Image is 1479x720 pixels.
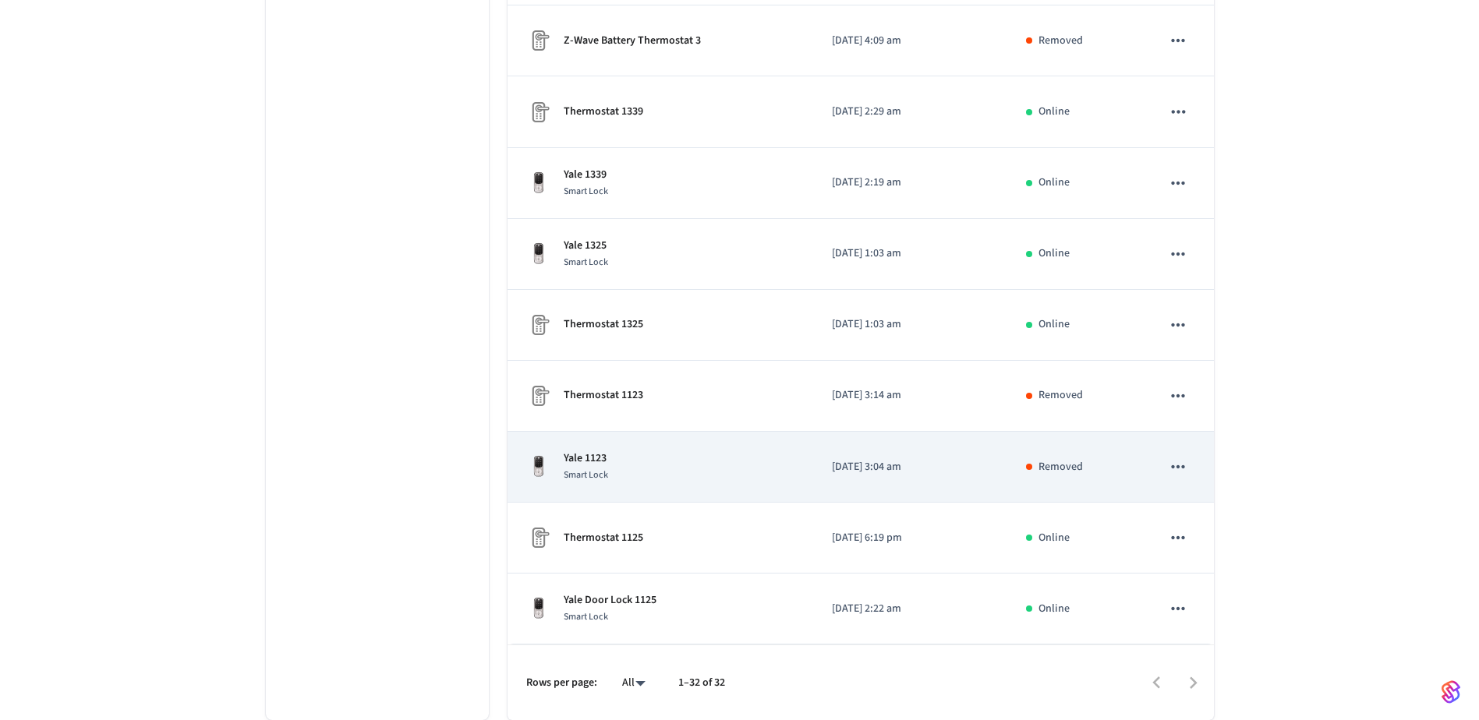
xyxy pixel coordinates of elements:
p: [DATE] 2:29 am [832,104,989,120]
p: [DATE] 6:19 pm [832,530,989,546]
p: [DATE] 2:19 am [832,175,989,191]
p: Z-Wave Battery Thermostat 3 [564,33,701,49]
p: Online [1038,175,1070,191]
img: Placeholder Lock Image [526,525,551,550]
p: Thermostat 1123 [564,387,643,404]
p: [DATE] 1:03 am [832,245,989,262]
p: [DATE] 3:14 am [832,387,989,404]
p: 1–32 of 32 [678,675,725,691]
img: Yale Assure Touchscreen Wifi Smart Lock, Satin Nickel, Front [526,596,551,621]
p: [DATE] 2:22 am [832,601,989,617]
p: [DATE] 1:03 am [832,316,989,333]
p: Online [1038,104,1070,120]
img: Placeholder Lock Image [526,28,551,53]
img: Yale Assure Touchscreen Wifi Smart Lock, Satin Nickel, Front [526,454,551,479]
span: Smart Lock [564,256,608,269]
p: [DATE] 4:09 am [832,33,989,49]
p: Online [1038,601,1070,617]
p: Yale 1339 [564,167,608,183]
p: Removed [1038,33,1083,49]
img: Placeholder Lock Image [526,383,551,408]
img: Placeholder Lock Image [526,100,551,125]
p: Thermostat 1339 [564,104,643,120]
img: Placeholder Lock Image [526,312,551,337]
p: Rows per page: [526,675,597,691]
p: Yale 1325 [564,238,608,254]
span: Smart Lock [564,468,608,482]
p: Online [1038,245,1070,262]
p: [DATE] 3:04 am [832,459,989,475]
p: Removed [1038,387,1083,404]
p: Thermostat 1325 [564,316,643,333]
span: Smart Lock [564,610,608,623]
img: SeamLogoGradient.69752ec5.svg [1442,679,1460,704]
p: Online [1038,316,1070,333]
p: Online [1038,530,1070,546]
p: Thermostat 1125 [564,530,643,546]
span: Smart Lock [564,185,608,198]
img: Yale Assure Touchscreen Wifi Smart Lock, Satin Nickel, Front [526,171,551,196]
div: All [616,672,653,694]
p: Removed [1038,459,1083,475]
p: Yale 1123 [564,450,608,467]
img: Yale Assure Touchscreen Wifi Smart Lock, Satin Nickel, Front [526,242,551,266]
p: Yale Door Lock 1125 [564,592,656,609]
